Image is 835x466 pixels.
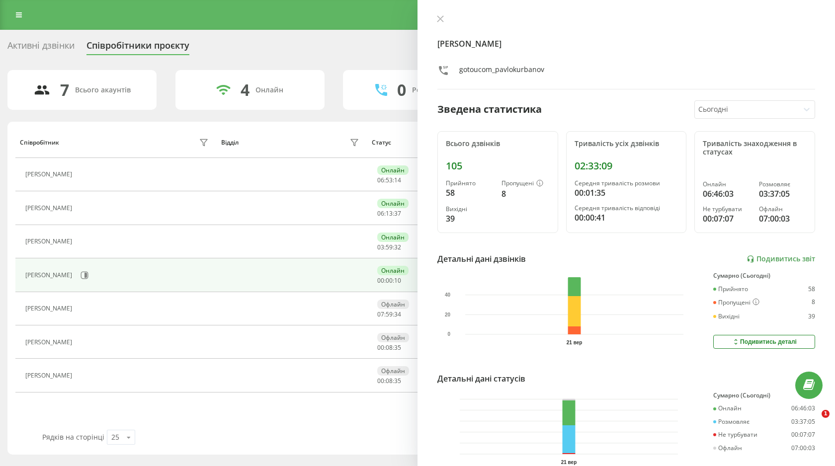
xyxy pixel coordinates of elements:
div: Вихідні [713,313,740,320]
div: Відділ [221,139,239,146]
div: Співробітник [20,139,59,146]
span: 37 [394,209,401,218]
div: Детальні дані статусів [437,373,525,385]
div: 8 [812,299,815,307]
div: 105 [446,160,550,172]
div: Не турбувати [713,431,757,438]
span: 35 [394,377,401,385]
div: Онлайн [377,165,409,175]
div: Онлайн [377,233,409,242]
span: 00 [377,377,384,385]
div: Онлайн [255,86,283,94]
div: Всього дзвінків [446,140,550,148]
div: Онлайн [377,199,409,208]
div: Офлайн [377,333,409,342]
div: 4 [241,80,250,99]
span: 00 [386,276,393,285]
span: 08 [386,377,393,385]
div: Розмовляють [412,86,460,94]
div: Статус [372,139,391,146]
div: 58 [808,286,815,293]
span: 35 [394,343,401,352]
div: Подивитись деталі [732,338,797,346]
div: gotoucom_pavlokurbanov [459,65,544,79]
div: 39 [808,313,815,320]
span: 14 [394,176,401,184]
span: 06 [377,209,384,218]
div: 07:00:03 [791,445,815,452]
text: 0 [448,332,451,337]
div: : : [377,277,401,284]
div: : : [377,244,401,251]
div: Прийнято [446,180,494,187]
div: : : [377,344,401,351]
div: : : [377,177,401,184]
div: Онлайн [703,181,751,188]
div: 03:37:05 [791,418,815,425]
div: 06:46:03 [703,188,751,200]
span: 06 [377,176,384,184]
a: Подивитись звіт [747,255,815,263]
span: 03 [377,243,384,251]
text: 21 вер [561,460,577,465]
div: 06:46:03 [791,405,815,412]
text: 20 [445,312,451,317]
text: 21 вер [567,340,583,345]
span: 59 [386,243,393,251]
span: 08 [386,343,393,352]
span: 10 [394,276,401,285]
div: Розмовляє [759,181,807,188]
span: 00 [377,343,384,352]
div: Тривалість усіх дзвінків [575,140,678,148]
div: 00:07:07 [703,213,751,225]
div: [PERSON_NAME] [25,238,75,245]
button: Подивитись деталі [713,335,815,349]
div: Сумарно (Сьогодні) [713,272,815,279]
div: Онлайн [377,266,409,275]
span: 13 [386,209,393,218]
div: [PERSON_NAME] [25,171,75,178]
span: 00 [377,276,384,285]
div: Тривалість знаходження в статусах [703,140,807,156]
div: 7 [60,80,69,99]
div: Офлайн [713,445,742,452]
div: [PERSON_NAME] [25,339,75,346]
div: Офлайн [759,206,807,213]
div: 07:00:03 [759,213,807,225]
div: 02:33:09 [575,160,678,172]
div: 00:00:41 [575,212,678,224]
span: 34 [394,310,401,318]
div: 25 [111,432,119,442]
span: 32 [394,243,401,251]
div: Прийнято [713,286,748,293]
span: 07 [377,310,384,318]
div: Активні дзвінки [7,40,75,56]
div: Офлайн [377,300,409,309]
div: Пропущені [501,180,549,188]
div: 58 [446,187,494,199]
div: Середня тривалість розмови [575,180,678,187]
div: 00:07:07 [791,431,815,438]
div: Детальні дані дзвінків [437,253,526,265]
div: [PERSON_NAME] [25,372,75,379]
div: Всього акаунтів [75,86,131,94]
div: 8 [501,188,549,200]
div: Пропущені [713,299,759,307]
h4: [PERSON_NAME] [437,38,815,50]
div: [PERSON_NAME] [25,272,75,279]
div: 00:01:35 [575,187,678,199]
div: Середня тривалість відповіді [575,205,678,212]
div: Онлайн [713,405,742,412]
iframe: Intercom live chat [801,410,825,434]
div: 03:37:05 [759,188,807,200]
div: [PERSON_NAME] [25,205,75,212]
div: Зведена статистика [437,102,542,117]
div: Сумарно (Сьогодні) [713,392,815,399]
div: [PERSON_NAME] [25,305,75,312]
span: 59 [386,310,393,318]
div: : : [377,210,401,217]
div: 0 [397,80,406,99]
div: Не турбувати [703,206,751,213]
div: Розмовляє [713,418,750,425]
span: 53 [386,176,393,184]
